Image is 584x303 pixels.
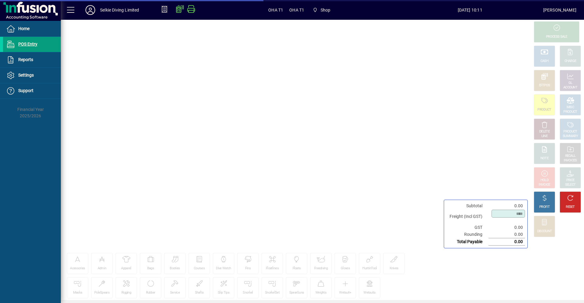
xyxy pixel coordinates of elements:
[170,266,180,271] div: Booties
[543,5,576,15] div: [PERSON_NAME]
[566,178,575,183] div: PRICE
[310,5,333,15] span: Shop
[314,266,328,271] div: Freediving
[339,291,351,295] div: Wetsuit+
[3,52,61,67] a: Reports
[243,291,253,295] div: Snorkel
[195,291,204,295] div: Shafts
[563,134,578,139] div: SUMMARY
[447,231,488,238] td: Rounding
[447,224,488,231] td: GST
[565,183,576,187] div: SELECT
[488,224,525,231] td: 0.00
[539,129,550,134] div: DELETE
[537,229,552,234] div: DISCOUNT
[488,238,525,246] td: 0.00
[289,5,304,15] span: OHA T1
[293,266,301,271] div: Floats
[397,5,543,15] span: [DATE] 10:11
[70,266,85,271] div: Acessories
[3,21,61,36] a: Home
[18,57,33,62] span: Reports
[362,266,377,271] div: HuntinTool
[541,134,547,139] div: LINE
[18,26,30,31] span: Home
[341,266,350,271] div: Gloves
[563,110,577,114] div: PRODUCT
[565,154,576,158] div: RECALL
[216,266,231,271] div: Dive Watch
[321,5,331,15] span: Shop
[565,59,576,64] div: CHARGE
[566,205,575,209] div: RESET
[3,83,61,98] a: Support
[194,266,205,271] div: Courses
[268,5,283,15] span: OHA T1
[488,231,525,238] td: 0.00
[81,5,100,15] button: Profile
[568,81,572,85] div: GL
[147,266,154,271] div: Bags
[245,266,251,271] div: Fins
[563,129,577,134] div: PRODUCT
[539,83,550,88] div: EFTPOS
[541,156,548,161] div: NOTE
[447,238,488,246] td: Total Payable
[94,291,109,295] div: PoleSpears
[567,105,574,110] div: MISC
[18,88,33,93] span: Support
[98,266,106,271] div: Admin
[289,291,304,295] div: SpearGuns
[100,5,139,15] div: Selkie Diving Limited
[447,202,488,209] td: Subtotal
[541,178,548,183] div: HOLD
[18,73,34,77] span: Settings
[170,291,180,295] div: Service
[563,85,577,90] div: ACCOUNT
[539,183,550,187] div: INVOICE
[363,291,375,295] div: Wetsuits
[265,291,280,295] div: SnorkelSet
[146,291,155,295] div: Rubber
[3,68,61,83] a: Settings
[121,266,131,271] div: Apparel
[121,291,131,295] div: Rigging
[488,202,525,209] td: 0.00
[541,59,548,64] div: CASH
[266,266,279,271] div: Floatlines
[564,158,577,163] div: INVOICES
[546,35,567,39] div: PROCESS SALE
[18,42,37,46] span: POS Entry
[218,291,229,295] div: Slip Tips
[315,291,326,295] div: Weights
[447,209,488,224] td: Freight (Incl GST)
[390,266,398,271] div: Knives
[73,291,82,295] div: Masks
[539,205,550,209] div: PROFIT
[537,108,551,112] div: PRODUCT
